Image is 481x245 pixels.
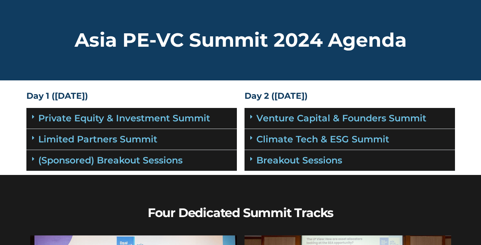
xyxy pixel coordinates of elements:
a: (Sponsored) Breakout Sessions [38,155,183,166]
h4: Day 2 ([DATE]) [245,92,455,100]
a: Venture Capital & Founders​ Summit [256,113,426,124]
b: Four Dedicated Summit Tracks [148,205,333,220]
a: Private Equity & Investment Summit [38,113,210,124]
a: Limited Partners Summit [38,134,157,145]
a: Climate Tech & ESG Summit [256,134,389,145]
h4: Day 1 ([DATE]) [26,92,237,100]
a: Breakout Sessions [256,155,342,166]
h2: Asia PE-VC Summit 2024 Agenda [26,31,455,50]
